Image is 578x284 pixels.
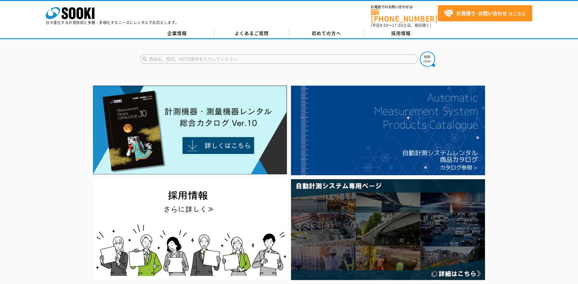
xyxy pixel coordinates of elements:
[291,86,485,175] img: 自動計測システムカタログ
[371,23,431,28] span: (平日 ～ 土日、祝日除く)
[140,29,215,38] a: 企業情報
[46,21,179,24] p: 日々進化する計測技術と多種・多様化するニーズにレンタルでお応えします。
[215,29,289,38] a: よくあるご質問
[420,51,435,67] img: btn_search.png
[371,9,438,22] a: [PHONE_NUMBER]
[289,29,364,38] a: 初めての方へ
[140,55,418,64] input: 商品名、型式、NETIS番号を入力してください
[364,29,438,38] a: 採用情報
[312,30,341,37] span: 初めての方へ
[93,86,287,175] img: Catalog Ver10
[371,5,438,9] span: お電話でのお問い合わせは
[291,179,485,280] img: 自動計測システム専用ページ
[438,5,532,21] a: お見積り･お問い合わせはこちら
[380,23,388,28] span: 8:50
[456,9,507,17] strong: お見積り･お問い合わせ
[93,179,287,280] img: SOOKI recruit
[444,9,526,18] span: はこちら
[392,23,403,28] span: 17:30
